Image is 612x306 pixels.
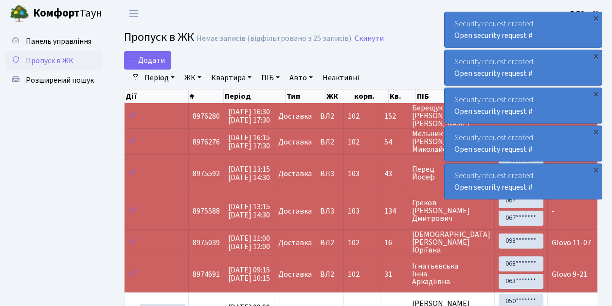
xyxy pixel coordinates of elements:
[445,164,602,199] div: Security request created
[193,168,220,179] span: 8975592
[348,269,360,280] span: 102
[10,4,29,23] img: logo.png
[384,112,404,120] span: 152
[355,34,384,43] a: Скинути
[454,144,533,155] a: Open security request #
[197,34,353,43] div: Немає записів (відфільтровано з 25 записів).
[228,233,270,252] span: [DATE] 11:00 [DATE] 12:00
[412,231,490,254] span: [DEMOGRAPHIC_DATA] [PERSON_NAME] Юріївна
[591,51,601,61] div: ×
[445,88,602,123] div: Security request created
[141,70,179,86] a: Період
[384,170,404,178] span: 43
[193,237,220,248] span: 8975039
[5,71,102,90] a: Розширений пошук
[320,207,340,215] span: ВЛ3
[454,106,533,117] a: Open security request #
[454,68,533,79] a: Open security request #
[412,165,490,181] span: Перец Йосеф
[122,5,146,21] button: Переключити навігацію
[5,51,102,71] a: Пропуск в ЖК
[412,104,490,127] span: Берещук [PERSON_NAME] [PERSON_NAME]
[454,30,533,41] a: Open security request #
[591,127,601,137] div: ×
[348,111,360,122] span: 102
[130,55,165,66] span: Додати
[412,199,490,222] span: Греков [PERSON_NAME] Дмитрович
[348,237,360,248] span: 102
[591,13,601,23] div: ×
[26,75,94,86] span: Розширений пошук
[228,132,270,151] span: [DATE] 16:15 [DATE] 17:30
[193,111,220,122] span: 8976280
[384,138,404,146] span: 54
[286,90,325,103] th: Тип
[228,107,270,126] span: [DATE] 16:30 [DATE] 17:30
[207,70,255,86] a: Квартира
[591,165,601,175] div: ×
[348,137,360,147] span: 102
[353,90,389,103] th: корп.
[228,164,270,183] span: [DATE] 13:15 [DATE] 14:30
[286,70,317,86] a: Авто
[320,112,340,120] span: ВЛ2
[384,207,404,215] span: 134
[124,51,171,70] a: Додати
[278,270,312,278] span: Доставка
[33,5,80,21] b: Комфорт
[26,36,91,47] span: Панель управління
[412,262,490,286] span: Ігнатьєвська Інна Аркадіївна
[389,90,416,103] th: Кв.
[348,206,360,216] span: 103
[454,182,533,193] a: Open security request #
[320,270,340,278] span: ВЛ2
[278,207,312,215] span: Доставка
[320,170,340,178] span: ВЛ3
[570,8,600,19] a: ВЛ2 -. К.
[193,137,220,147] span: 8976276
[319,70,363,86] a: Неактивні
[416,90,483,103] th: ПІБ
[224,90,286,103] th: Період
[445,12,602,47] div: Security request created
[445,50,602,85] div: Security request created
[412,130,490,153] span: Мельник [PERSON_NAME] Миколайович
[325,90,353,103] th: ЖК
[125,90,189,103] th: Дії
[228,265,270,284] span: [DATE] 09:15 [DATE] 10:15
[193,206,220,216] span: 8975588
[552,237,591,248] span: Glovo 11-07
[257,70,284,86] a: ПІБ
[180,70,205,86] a: ЖК
[5,32,102,51] a: Панель управління
[278,112,312,120] span: Доставка
[33,5,102,22] span: Таун
[278,170,312,178] span: Доставка
[26,55,73,66] span: Пропуск в ЖК
[320,138,340,146] span: ВЛ2
[124,29,194,46] span: Пропуск в ЖК
[189,90,224,103] th: #
[384,239,404,247] span: 16
[552,269,587,280] span: Glovo 9-21
[384,270,404,278] span: 31
[445,126,602,161] div: Security request created
[320,239,340,247] span: ВЛ2
[278,239,312,247] span: Доставка
[348,168,360,179] span: 103
[228,201,270,220] span: [DATE] 13:15 [DATE] 14:30
[193,269,220,280] span: 8974691
[591,89,601,99] div: ×
[278,138,312,146] span: Доставка
[552,206,555,216] span: -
